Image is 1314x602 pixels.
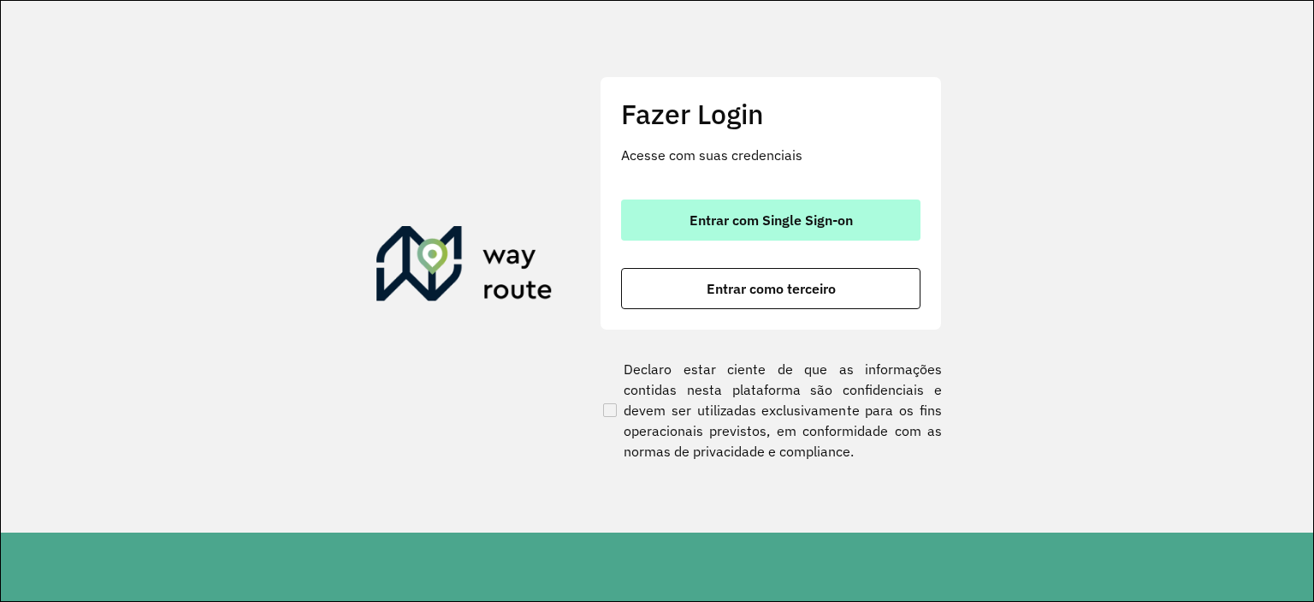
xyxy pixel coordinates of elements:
button: button [621,268,920,309]
p: Acesse com suas credenciais [621,145,920,165]
span: Entrar como terceiro [707,282,836,295]
h2: Fazer Login [621,98,920,130]
span: Entrar com Single Sign-on [690,213,853,227]
button: button [621,200,920,241]
label: Declaro estar ciente de que as informações contidas nesta plataforma são confidenciais e devem se... [600,359,942,462]
img: Roteirizador AmbevTech [376,226,553,308]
